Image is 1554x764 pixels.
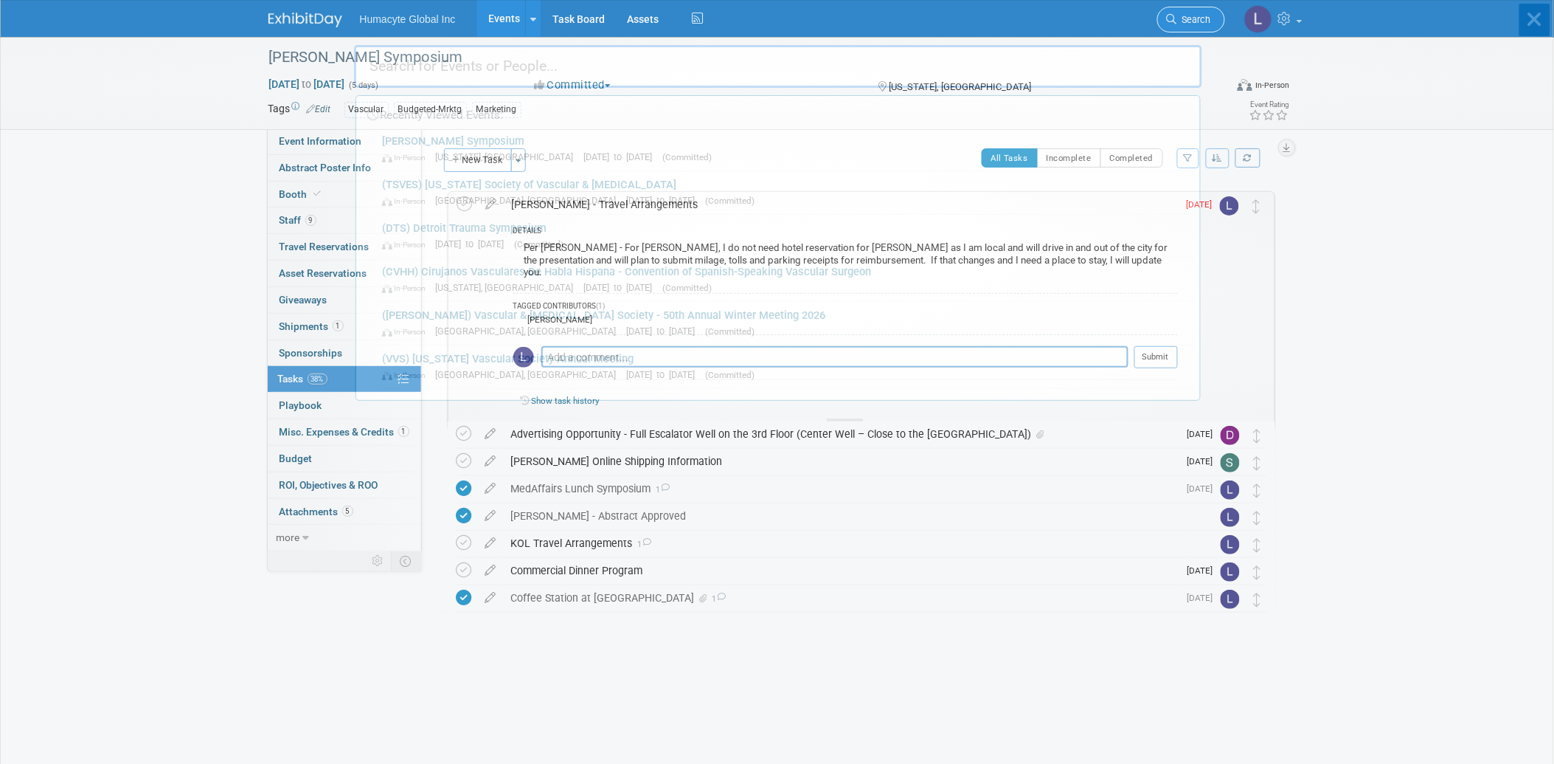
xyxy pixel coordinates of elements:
[626,195,702,206] span: [DATE] to [DATE]
[382,240,432,249] span: In-Person
[662,152,712,162] span: (Committed)
[435,151,580,162] span: [US_STATE], [GEOGRAPHIC_DATA]
[583,282,659,293] span: [DATE] to [DATE]
[375,345,1193,388] a: (VVS) [US_STATE] Vascular Society Annual Meeting In-Person [GEOGRAPHIC_DATA], [GEOGRAPHIC_DATA] [...
[375,171,1193,214] a: (TSVES) [US_STATE] Society of Vascular & [MEDICAL_DATA] In-Person [GEOGRAPHIC_DATA], [GEOGRAPHIC_...
[705,196,755,206] span: (Committed)
[514,239,563,249] span: (Committed)
[435,369,623,380] span: [GEOGRAPHIC_DATA], [GEOGRAPHIC_DATA]
[435,238,511,249] span: [DATE] to [DATE]
[626,326,702,337] span: [DATE] to [DATE]
[583,151,659,162] span: [DATE] to [DATE]
[435,282,580,293] span: [US_STATE], [GEOGRAPHIC_DATA]
[662,283,712,293] span: (Committed)
[382,153,432,162] span: In-Person
[382,371,432,380] span: In-Person
[375,302,1193,345] a: ([PERSON_NAME]) Vascular & [MEDICAL_DATA] Society - 50th Annual Winter Meeting 2026 In-Person [GE...
[435,326,623,337] span: [GEOGRAPHIC_DATA], [GEOGRAPHIC_DATA]
[364,96,1193,128] div: Recently Viewed Events:
[705,326,755,337] span: (Committed)
[382,196,432,206] span: In-Person
[354,45,1202,88] input: Search for Events or People...
[375,128,1193,171] a: [PERSON_NAME] Symposium In-Person [US_STATE], [GEOGRAPHIC_DATA] [DATE] to [DATE] (Committed)
[382,327,432,337] span: In-Person
[375,215,1193,258] a: (DTS) Detroit Trauma Symposium In-Person [DATE] to [DATE] (Committed)
[705,370,755,380] span: (Committed)
[435,195,623,206] span: [GEOGRAPHIC_DATA], [GEOGRAPHIC_DATA]
[382,283,432,293] span: In-Person
[626,369,702,380] span: [DATE] to [DATE]
[375,258,1193,301] a: (CVHH) Cirujanos Vasculares De Habla Hispana - Convention of Spanish-Speaking Vascular Surgeon In...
